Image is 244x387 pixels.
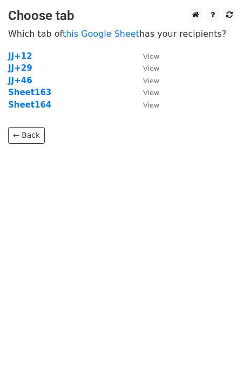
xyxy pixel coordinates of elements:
a: JJ+46 [8,76,32,85]
a: View [132,63,159,73]
small: View [143,89,159,97]
small: View [143,77,159,85]
small: View [143,64,159,72]
small: View [143,101,159,109]
a: Sheet163 [8,88,51,97]
a: ← Back [8,127,45,144]
a: View [132,76,159,85]
a: View [132,88,159,97]
a: this Google Sheet [63,29,139,39]
a: JJ+12 [8,51,32,61]
small: View [143,52,159,61]
iframe: Chat Widget [190,335,244,387]
a: View [132,51,159,61]
a: View [132,100,159,110]
a: JJ+29 [8,63,32,73]
a: Sheet164 [8,100,51,110]
p: Which tab of has your recipients? [8,28,236,39]
h3: Choose tab [8,8,236,24]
